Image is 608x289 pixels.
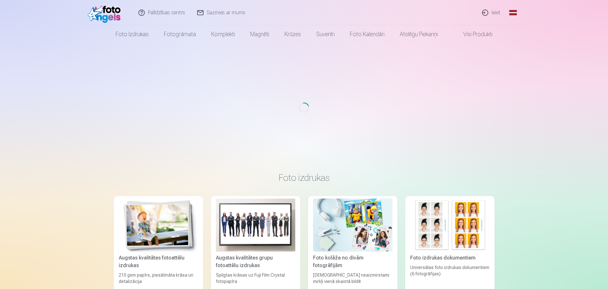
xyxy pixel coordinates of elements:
[311,272,395,285] div: [DEMOGRAPHIC_DATA] neaizmirstami mirkļi vienā skaistā bildē
[410,199,490,252] img: Foto izdrukas dokumentiem
[392,25,445,43] a: Atslēgu piekariņi
[204,25,243,43] a: Komplekti
[88,3,124,23] img: /fa1
[309,25,342,43] a: Suvenīri
[213,272,298,285] div: Spilgtas krāsas uz Fuji Film Crystal fotopapīra
[213,254,298,269] div: Augstas kvalitātes grupu fotoattēlu izdrukas
[119,199,198,252] img: Augstas kvalitātes fotoattēlu izdrukas
[445,25,500,43] a: Visi produkti
[116,272,201,285] div: 210 gsm papīrs, piesātināta krāsa un detalizācija
[408,264,492,285] div: Universālas foto izdrukas dokumentiem (6 fotogrāfijas)
[116,254,201,269] div: Augstas kvalitātes fotoattēlu izdrukas
[156,25,204,43] a: Fotogrāmata
[342,25,392,43] a: Foto kalendāri
[216,199,295,252] img: Augstas kvalitātes grupu fotoattēlu izdrukas
[243,25,277,43] a: Magnēti
[119,172,490,183] h3: Foto izdrukas
[108,25,156,43] a: Foto izdrukas
[277,25,309,43] a: Krūzes
[311,254,395,269] div: Foto kolāža no divām fotogrāfijām
[408,254,492,262] div: Foto izdrukas dokumentiem
[313,199,392,252] img: Foto kolāža no divām fotogrāfijām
